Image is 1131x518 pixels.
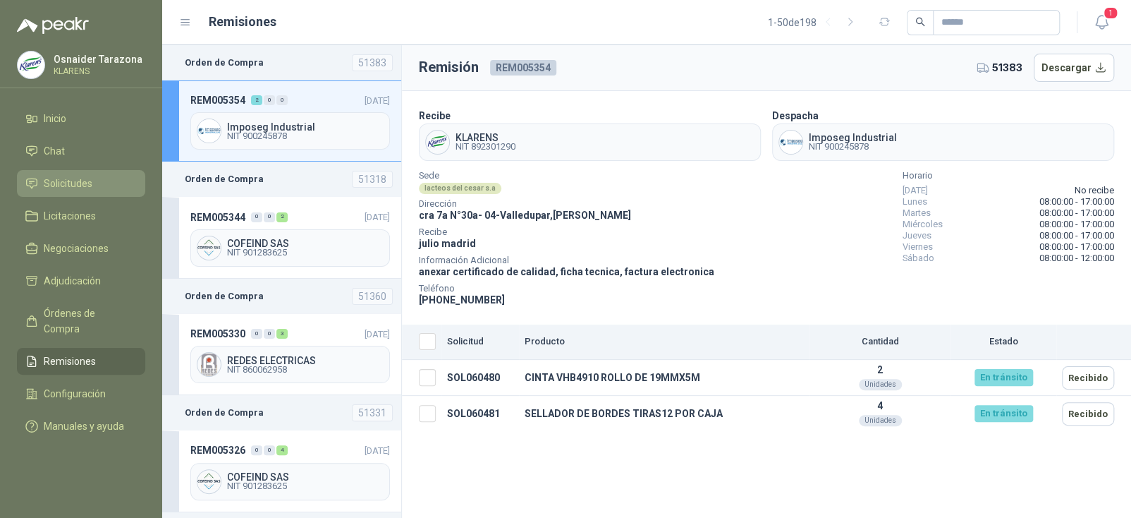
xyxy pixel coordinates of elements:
b: Orden de Compra [185,172,264,186]
span: [DATE] [365,445,390,456]
div: 51360 [352,288,393,305]
span: [DATE] [365,212,390,222]
span: [DATE] [365,329,390,339]
img: Company Logo [197,353,221,376]
span: Recibe [419,229,714,236]
span: [DATE] [903,185,928,196]
a: Remisiones [17,348,145,375]
a: REM005354200[DATE] Company LogoImposeg IndustrialNIT 900245878 [162,80,401,162]
a: REM005330003[DATE] Company LogoREDES ELECTRICASNIT 860062958 [162,314,401,395]
span: NIT 860062958 [227,366,384,374]
div: 0 [264,445,275,455]
span: NIT 892301290 [456,143,515,151]
td: En tránsito [950,396,1056,432]
img: Company Logo [197,119,221,143]
span: Configuración [44,386,106,402]
span: Inicio [44,111,66,126]
p: Osnaider Tarazona [54,54,142,64]
div: En tránsito [974,369,1033,386]
span: REM005344 [190,210,245,225]
span: REM005326 [190,442,245,458]
span: REM005330 [190,326,245,342]
th: Seleccionar/deseleccionar [402,325,441,360]
th: Producto [519,325,809,360]
div: 0 [251,329,262,339]
div: 0 [276,95,288,105]
h3: Remisión [419,56,479,78]
button: Recibido [1062,402,1114,426]
div: 4 [276,445,288,455]
a: Manuales y ayuda [17,413,145,440]
span: Dirección [419,200,714,207]
div: 51331 [352,404,393,421]
span: 08:00:00 - 17:00:00 [1039,207,1114,219]
span: Martes [903,207,931,219]
h1: Remisiones [209,12,276,32]
span: Manuales y ayuda [44,418,124,434]
span: REM005354 [490,60,556,76]
span: Teléfono [419,285,714,292]
span: julio madrid [419,238,476,249]
b: Orden de Compra [185,289,264,303]
a: Inicio [17,105,145,132]
th: Solicitud [441,325,519,360]
div: 51383 [352,54,393,71]
span: Información Adicional [419,257,714,264]
span: COFEIND SAS [227,472,384,482]
span: Adjudicación [44,273,101,289]
div: 0 [251,445,262,455]
b: Orden de Compra [185,56,264,70]
a: Licitaciones [17,203,145,229]
p: KLARENS [54,67,142,76]
span: Viernes [903,241,933,253]
a: Chat [17,138,145,164]
span: 08:00:00 - 12:00:00 [1039,253,1114,264]
button: 1 [1089,10,1114,35]
span: NIT 900245878 [227,132,384,140]
span: Negociaciones [44,241,109,256]
span: REM005354 [190,92,245,108]
div: 0 [251,212,262,222]
b: Recibe [419,110,451,121]
span: Órdenes de Compra [44,306,132,337]
a: Orden de Compra51331 [162,395,401,430]
span: cra 7a N°30a- 04 - Valledupar , [PERSON_NAME] [419,210,631,221]
span: 1 [1103,6,1118,20]
span: [PHONE_NUMBER] [419,294,505,306]
b: Despacha [772,110,819,121]
button: Descargar [1034,54,1115,82]
a: Órdenes de Compra [17,300,145,342]
a: Orden de Compra51318 [162,162,401,197]
span: anexar certificado de calidad, ficha tecnica, factura electronica [419,266,714,277]
span: Lunes [903,196,927,207]
div: lacteos del cesar s.a [419,183,501,194]
span: Miércoles [903,219,943,230]
div: En tránsito [974,405,1033,422]
td: En tránsito [950,360,1056,396]
span: Imposeg Industrial [809,133,897,143]
span: Jueves [903,230,931,241]
span: NIT 901283625 [227,248,384,257]
img: Company Logo [197,470,221,493]
span: Imposeg Industrial [227,122,384,132]
a: REM005344002[DATE] Company LogoCOFEIND SASNIT 901283625 [162,197,401,278]
a: Configuración [17,380,145,407]
span: Horario [903,172,1114,179]
span: 51383 [992,60,1022,76]
div: Unidades [859,415,902,426]
p: 4 [815,400,945,411]
span: Licitaciones [44,208,96,224]
a: Negociaciones [17,235,145,262]
span: 08:00:00 - 17:00:00 [1039,219,1114,230]
span: COFEIND SAS [227,239,384,248]
td: SOL060481 [441,396,519,432]
span: Sábado [903,253,934,264]
img: Company Logo [779,131,802,154]
span: Solicitudes [44,176,92,191]
img: Company Logo [197,236,221,260]
span: REDES ELECTRICAS [227,356,384,366]
td: CINTA VHB4910 ROLLO DE 19MMX5M [519,360,809,396]
span: Remisiones [44,354,96,369]
th: Cantidad [809,325,950,360]
a: Orden de Compra51360 [162,279,401,314]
